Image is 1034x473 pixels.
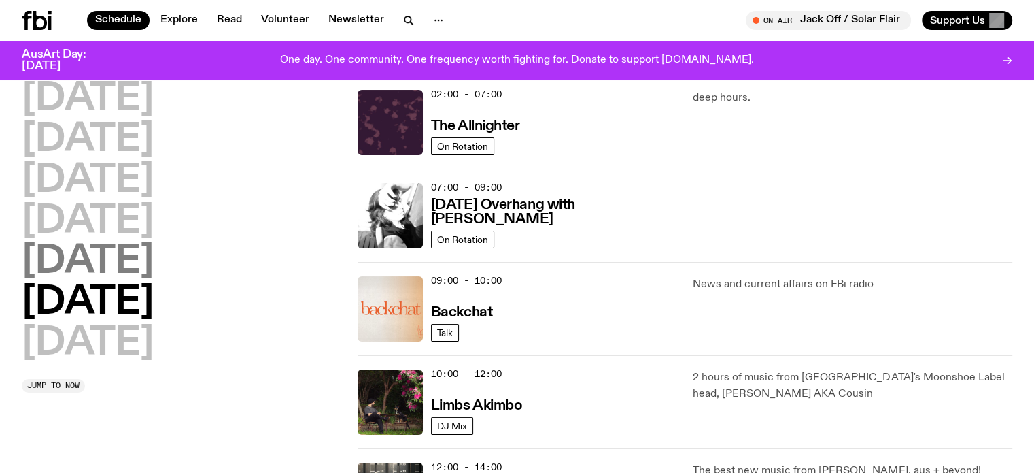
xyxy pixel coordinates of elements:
[431,368,502,380] span: 10:00 - 12:00
[437,327,453,338] span: Talk
[22,162,154,200] button: [DATE]
[431,324,459,342] a: Talk
[87,11,150,30] a: Schedule
[358,370,423,435] img: Jackson sits at an outdoor table, legs crossed and gazing at a black and brown dog also sitting a...
[431,274,502,287] span: 09:00 - 10:00
[431,306,492,320] h3: Backchat
[437,234,488,244] span: On Rotation
[320,11,392,30] a: Newsletter
[693,370,1012,402] p: 2 hours of music from [GEOGRAPHIC_DATA]'s Moonshoe Label head, [PERSON_NAME] AKA Cousin
[431,231,494,248] a: On Rotation
[922,11,1012,30] button: Support Us
[22,243,154,281] button: [DATE]
[22,325,154,363] button: [DATE]
[253,11,317,30] a: Volunteer
[22,80,154,118] button: [DATE]
[693,90,1012,106] p: deep hours.
[22,203,154,241] button: [DATE]
[930,14,985,27] span: Support Us
[358,183,423,248] img: An overexposed, black and white profile of Kate, shot from the side. She is covering her forehead...
[437,141,488,151] span: On Rotation
[431,195,677,227] a: [DATE] Overhang with [PERSON_NAME]
[431,417,473,435] a: DJ Mix
[431,399,523,413] h3: Limbs Akimbo
[22,284,154,322] button: [DATE]
[22,49,109,72] h3: AusArt Day: [DATE]
[431,303,492,320] a: Backchat
[431,116,520,133] a: The Allnighter
[431,396,523,413] a: Limbs Akimbo
[431,88,502,101] span: 02:00 - 07:00
[437,421,467,431] span: DJ Mix
[22,379,85,393] button: Jump to now
[431,198,677,227] h3: [DATE] Overhang with [PERSON_NAME]
[209,11,250,30] a: Read
[280,54,754,67] p: One day. One community. One frequency worth fighting for. Donate to support [DOMAIN_NAME].
[22,121,154,159] button: [DATE]
[27,382,80,389] span: Jump to now
[431,137,494,155] a: On Rotation
[746,11,911,30] button: On AirJack Off / Solar Flair
[431,119,520,133] h3: The Allnighter
[152,11,206,30] a: Explore
[693,276,1012,293] p: News and current affairs on FBi radio
[431,181,502,194] span: 07:00 - 09:00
